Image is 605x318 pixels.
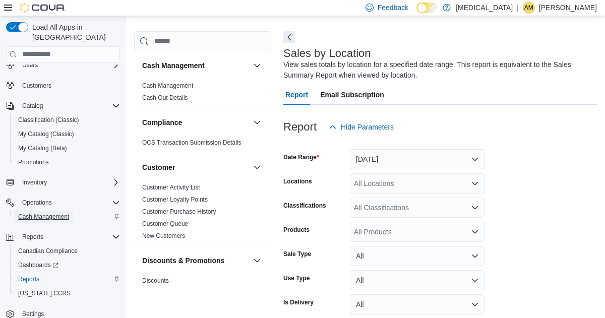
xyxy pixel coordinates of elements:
span: Cash Management [14,211,120,223]
span: My Catalog (Beta) [18,144,67,152]
span: Promotion Details [142,289,190,297]
button: Reports [10,272,124,286]
button: Cash Management [10,210,124,224]
a: Cash Management [14,211,73,223]
span: Cash Management [142,82,193,90]
span: Reports [18,231,120,243]
span: Promotions [14,156,120,168]
h3: Discounts & Promotions [142,256,224,266]
p: [MEDICAL_DATA] [456,2,513,14]
span: Cash Management [18,213,69,221]
button: All [350,246,485,266]
a: My Catalog (Classic) [14,128,78,140]
span: Cash Out Details [142,94,188,102]
span: Reports [14,273,120,285]
span: Inventory [22,178,47,186]
span: Feedback [378,3,408,13]
span: AM [524,2,533,14]
button: Users [2,58,124,72]
button: Canadian Compliance [10,244,124,258]
a: Customer Activity List [142,184,200,191]
button: Discounts & Promotions [251,255,263,267]
button: Open list of options [471,179,479,187]
div: Cash Management [134,80,271,108]
span: Washington CCRS [14,287,120,299]
span: Reports [18,275,39,283]
div: View sales totals by location for a specified date range. This report is equivalent to the Sales ... [283,59,592,81]
input: Dark Mode [416,3,438,13]
h3: Report [283,121,317,133]
div: Compliance [134,137,271,153]
span: Email Subscription [320,85,384,105]
p: [PERSON_NAME] [539,2,597,14]
button: Compliance [142,117,249,128]
span: Catalog [18,100,120,112]
button: Customers [2,78,124,93]
span: Load All Apps in [GEOGRAPHIC_DATA] [28,22,120,42]
label: Products [283,226,310,234]
span: My Catalog (Classic) [18,130,74,138]
div: Angus MacDonald [523,2,535,14]
button: [DATE] [350,149,485,169]
button: Customer [251,161,263,173]
h3: Compliance [142,117,182,128]
span: Catalog [22,102,43,110]
a: Dashboards [10,258,124,272]
h3: Cash Management [142,60,205,71]
span: Hide Parameters [341,122,394,132]
a: Customer Queue [142,220,188,227]
span: Promotions [18,158,49,166]
button: My Catalog (Beta) [10,141,124,155]
span: Canadian Compliance [18,247,78,255]
a: Customers [18,80,55,92]
img: Cova [20,3,66,13]
label: Use Type [283,274,310,282]
button: Users [18,59,42,71]
span: Classification (Classic) [14,114,120,126]
a: Canadian Compliance [14,245,82,257]
button: Discounts & Promotions [142,256,249,266]
button: Next [283,31,295,43]
span: Canadian Compliance [14,245,120,257]
button: Cash Management [142,60,249,71]
label: Locations [283,177,312,185]
a: Classification (Classic) [14,114,83,126]
a: Cash Management [142,82,193,89]
label: Is Delivery [283,298,314,306]
span: My Catalog (Beta) [14,142,120,154]
p: | [517,2,519,14]
h3: Customer [142,162,175,172]
a: OCS Transaction Submission Details [142,139,241,146]
span: Customers [18,79,120,92]
span: Customer Loyalty Points [142,196,208,204]
span: Operations [18,197,120,209]
button: Operations [18,197,56,209]
button: Inventory [18,176,51,188]
span: Customer Activity List [142,183,200,192]
button: [US_STATE] CCRS [10,286,124,300]
span: Inventory [18,176,120,188]
a: Discounts [142,277,169,284]
a: Customer Purchase History [142,208,216,215]
span: Discounts [142,277,169,285]
button: Compliance [251,116,263,129]
button: Open list of options [471,204,479,212]
span: [US_STATE] CCRS [18,289,71,297]
button: Classification (Classic) [10,113,124,127]
label: Classifications [283,202,326,210]
a: New Customers [142,232,185,239]
span: Customers [22,82,51,90]
button: Operations [2,196,124,210]
a: [US_STATE] CCRS [14,287,75,299]
button: Inventory [2,175,124,189]
span: Operations [22,199,52,207]
button: Customer [142,162,249,172]
a: Promotions [14,156,53,168]
span: Classification (Classic) [18,116,79,124]
span: My Catalog (Classic) [14,128,120,140]
div: Discounts & Promotions [134,275,271,315]
button: Reports [18,231,47,243]
span: Reports [22,233,43,241]
span: New Customers [142,232,185,240]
